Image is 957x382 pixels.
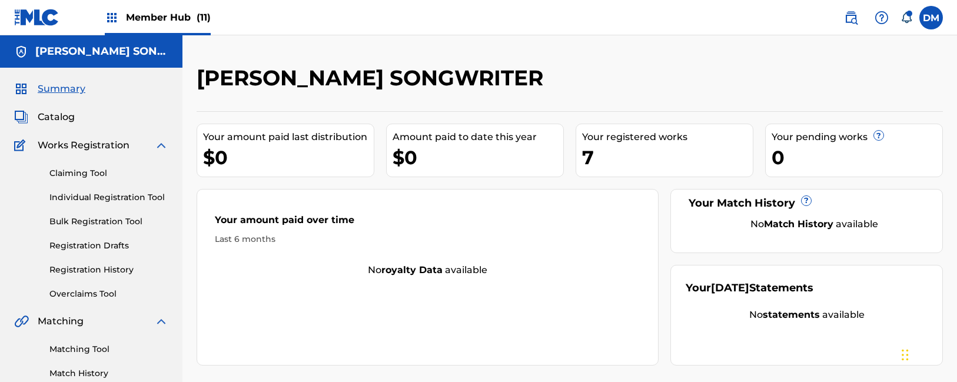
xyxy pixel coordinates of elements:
[14,82,85,96] a: SummarySummary
[154,138,168,152] img: expand
[49,264,168,276] a: Registration History
[14,82,28,96] img: Summary
[839,6,863,29] a: Public Search
[763,309,820,320] strong: statements
[14,45,28,59] img: Accounts
[802,196,811,205] span: ?
[38,110,75,124] span: Catalog
[393,144,563,171] div: $0
[764,218,833,230] strong: Match History
[197,263,658,277] div: No available
[14,110,28,124] img: Catalog
[902,337,909,373] div: Drag
[711,281,749,294] span: [DATE]
[38,138,129,152] span: Works Registration
[874,131,883,140] span: ?
[49,240,168,252] a: Registration Drafts
[49,191,168,204] a: Individual Registration Tool
[582,130,753,144] div: Your registered works
[870,6,893,29] div: Help
[393,130,563,144] div: Amount paid to date this year
[105,11,119,25] img: Top Rightsholders
[49,343,168,356] a: Matching Tool
[686,195,928,211] div: Your Match History
[14,138,29,152] img: Works Registration
[35,45,168,58] h5: CLEO SONGWRITER
[700,217,928,231] div: No available
[844,11,858,25] img: search
[49,215,168,228] a: Bulk Registration Tool
[772,130,942,144] div: Your pending works
[14,9,59,26] img: MLC Logo
[203,144,374,171] div: $0
[919,6,943,29] div: User Menu
[154,314,168,328] img: expand
[215,233,640,245] div: Last 6 months
[49,367,168,380] a: Match History
[49,167,168,180] a: Claiming Tool
[686,280,813,296] div: Your Statements
[14,314,29,328] img: Matching
[197,65,549,91] h2: [PERSON_NAME] SONGWRITER
[197,12,211,23] span: (11)
[381,264,443,275] strong: royalty data
[582,144,753,171] div: 7
[772,144,942,171] div: 0
[49,288,168,300] a: Overclaims Tool
[924,228,957,325] iframe: Resource Center
[14,110,75,124] a: CatalogCatalog
[215,213,640,233] div: Your amount paid over time
[38,314,84,328] span: Matching
[898,325,957,382] iframe: Chat Widget
[38,82,85,96] span: Summary
[203,130,374,144] div: Your amount paid last distribution
[875,11,889,25] img: help
[900,12,912,24] div: Notifications
[686,308,928,322] div: No available
[126,11,211,24] span: Member Hub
